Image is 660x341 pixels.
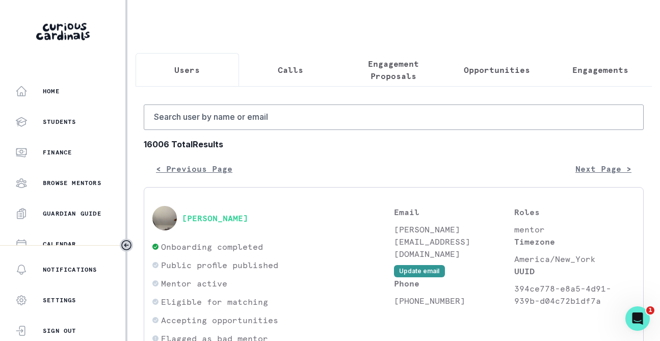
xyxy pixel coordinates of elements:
p: Home [43,87,60,95]
p: Students [43,118,76,126]
p: 394ce778-e8a5-4d91-939b-d04c72b1df7a [514,282,635,307]
span: 1 [646,306,654,314]
iframe: Intercom live chat [625,306,650,331]
button: Next Page > [563,159,644,179]
p: Timezone [514,235,635,248]
p: mentor [514,223,635,235]
p: Sign Out [43,327,76,335]
p: Onboarding completed [161,241,263,253]
button: [PERSON_NAME] [182,213,248,223]
p: Calendar [43,240,76,248]
p: Engagement Proposals [351,58,437,82]
p: Guardian Guide [43,209,101,218]
p: Eligible for matching [161,296,268,308]
img: Curious Cardinals Logo [36,23,90,40]
p: Engagements [572,64,628,76]
p: Accepting opportunities [161,314,278,326]
button: Toggle sidebar [120,239,133,252]
p: [PHONE_NUMBER] [394,295,515,307]
p: Opportunities [464,64,530,76]
p: Notifications [43,266,97,274]
button: < Previous Page [144,159,245,179]
p: Email [394,206,515,218]
button: Update email [394,265,445,277]
p: Roles [514,206,635,218]
p: Settings [43,296,76,304]
p: Calls [278,64,303,76]
p: Mentor active [161,277,227,290]
p: Finance [43,148,72,156]
b: 16006 Total Results [144,138,644,150]
p: Phone [394,277,515,290]
p: Public profile published [161,259,278,271]
p: UUID [514,265,635,277]
p: [PERSON_NAME][EMAIL_ADDRESS][DOMAIN_NAME] [394,223,515,260]
p: Browse Mentors [43,179,101,187]
p: America/New_York [514,253,635,265]
p: Users [174,64,200,76]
